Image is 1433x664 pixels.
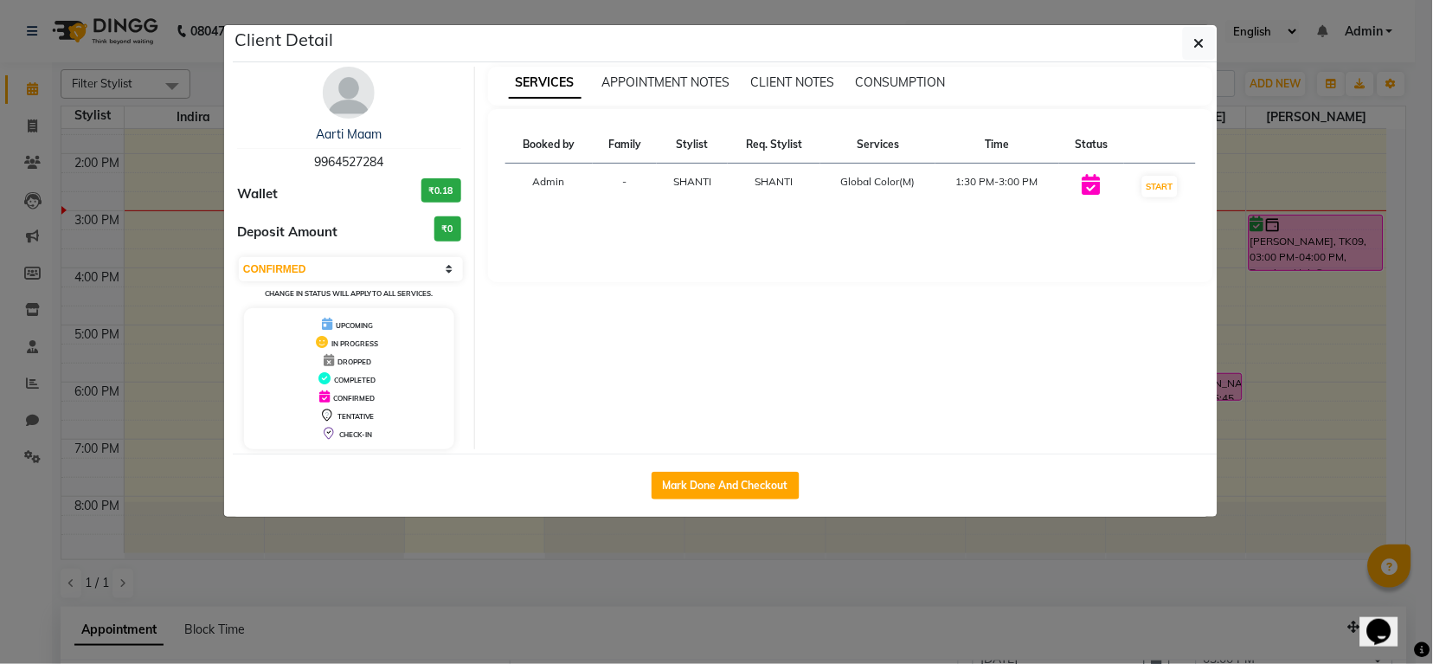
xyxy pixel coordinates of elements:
[755,175,794,188] span: SHANTI
[333,394,375,403] span: CONFIRMED
[339,430,372,439] span: CHECK-IN
[935,164,1059,210] td: 1:30 PM-3:00 PM
[856,74,946,90] span: CONSUMPTION
[831,174,924,190] div: Global Color(M)
[265,289,434,298] small: Change in status will apply to all services.
[505,126,593,164] th: Booked by
[337,412,375,421] span: TENTATIVE
[334,376,376,384] span: COMPLETED
[434,216,461,242] h3: ₹0
[421,178,461,203] h3: ₹0.18
[652,472,800,500] button: Mark Done And Checkout
[673,175,711,188] span: SHANTI
[728,126,820,164] th: Req. Stylist
[1142,176,1178,197] button: START
[820,126,935,164] th: Services
[505,164,593,210] td: Admin
[1059,126,1124,164] th: Status
[316,126,382,142] a: Aarti Maam
[314,154,383,170] span: 9964527284
[935,126,1059,164] th: Time
[751,74,835,90] span: CLIENT NOTES
[593,126,658,164] th: Family
[593,164,658,210] td: -
[657,126,728,164] th: Stylist
[1360,595,1416,647] iframe: chat widget
[331,339,378,348] span: IN PROGRESS
[336,321,373,330] span: UPCOMING
[237,184,278,204] span: Wallet
[323,67,375,119] img: avatar
[237,222,337,242] span: Deposit Amount
[337,358,371,366] span: DROPPED
[235,27,333,53] h5: Client Detail
[509,68,582,99] span: SERVICES
[602,74,730,90] span: APPOINTMENT NOTES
